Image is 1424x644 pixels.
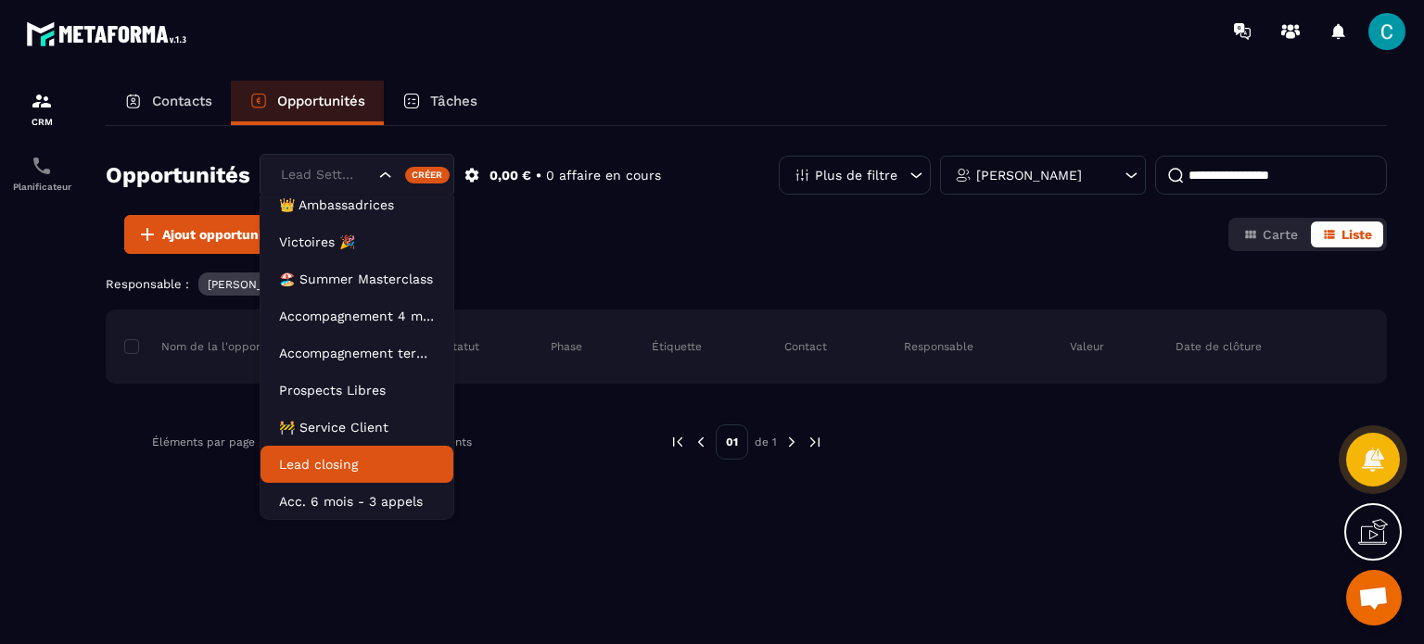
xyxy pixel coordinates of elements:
[277,93,365,109] p: Opportunités
[279,381,435,399] p: Prospects Libres
[536,167,541,184] p: •
[1346,570,1402,625] div: Ouvrir le chat
[279,270,435,288] p: 🏖️ Summer Masterclass
[106,277,189,291] p: Responsable :
[551,339,582,354] p: Phase
[384,81,496,125] a: Tâches
[445,339,479,354] p: Statut
[815,169,897,182] p: Plus de filtre
[784,339,827,354] p: Contact
[430,93,477,109] p: Tâches
[669,434,686,450] img: prev
[1176,339,1262,354] p: Date de clôture
[976,169,1082,182] p: [PERSON_NAME]
[546,167,661,184] p: 0 affaire en cours
[807,434,823,450] img: next
[31,155,53,177] img: scheduler
[124,215,287,254] button: Ajout opportunité
[260,154,454,196] div: Search for option
[162,225,275,244] span: Ajout opportunité
[279,492,435,511] p: Acc. 6 mois - 3 appels
[1232,221,1309,247] button: Carte
[152,436,255,448] p: Éléments par page
[279,233,435,251] p: Victoires 🎉
[124,339,292,354] p: Nom de la l'opportunité
[279,344,435,362] p: Accompagnement terminé
[405,167,451,183] div: Créer
[152,93,212,109] p: Contacts
[208,278,299,291] p: [PERSON_NAME]
[1341,227,1372,242] span: Liste
[783,434,800,450] img: next
[716,424,748,460] p: 01
[1070,339,1104,354] p: Valeur
[231,81,384,125] a: Opportunités
[279,418,435,436] p: 🚧 Service Client
[5,182,79,192] p: Planificateur
[26,17,193,51] img: logo
[279,307,435,325] p: Accompagnement 4 mois
[279,196,435,214] p: 👑 Ambassadrices
[279,455,435,474] p: Lead closing
[1263,227,1298,242] span: Carte
[106,81,231,125] a: Contacts
[489,167,531,184] p: 0,00 €
[276,165,375,185] input: Search for option
[755,435,777,449] p: de 1
[106,157,250,194] h2: Opportunités
[5,117,79,127] p: CRM
[904,339,973,354] p: Responsable
[652,339,702,354] p: Étiquette
[693,434,709,450] img: prev
[5,141,79,206] a: schedulerschedulerPlanificateur
[5,76,79,141] a: formationformationCRM
[1311,221,1383,247] button: Liste
[31,90,53,112] img: formation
